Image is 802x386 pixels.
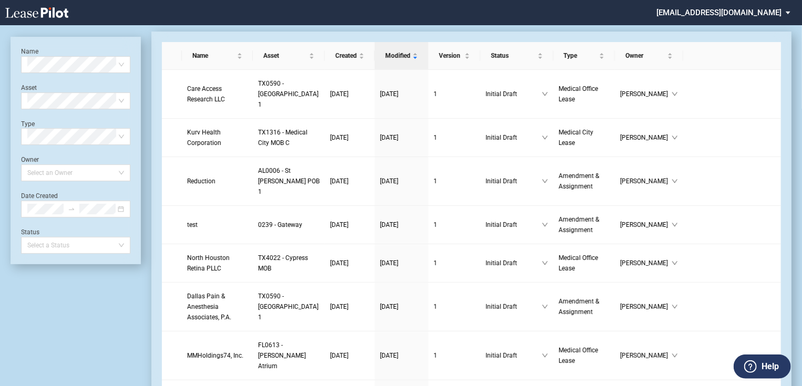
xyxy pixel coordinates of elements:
[542,91,548,97] span: down
[542,304,548,310] span: down
[187,350,248,361] a: MMHoldings74, Inc.
[439,50,462,61] span: Version
[434,259,437,267] span: 1
[330,258,369,268] a: [DATE]
[330,132,369,143] a: [DATE]
[187,129,221,147] span: Kurv Health Corporation
[434,176,475,186] a: 1
[486,350,542,361] span: Initial Draft
[253,42,325,70] th: Asset
[258,221,302,228] span: 0239 - Gateway
[434,258,475,268] a: 1
[434,89,475,99] a: 1
[330,352,348,359] span: [DATE]
[672,304,678,310] span: down
[182,42,253,70] th: Name
[542,134,548,141] span: down
[620,176,672,186] span: [PERSON_NAME]
[428,42,480,70] th: Version
[68,205,75,213] span: to
[187,127,248,148] a: Kurv Health Corporation
[434,301,475,312] a: 1
[559,254,598,272] span: Medical Office Lease
[21,84,37,91] label: Asset
[187,85,225,103] span: Care Access Research LLC
[68,205,75,213] span: swap-right
[330,259,348,267] span: [DATE]
[330,301,369,312] a: [DATE]
[380,258,423,268] a: [DATE]
[21,192,58,200] label: Date Created
[380,178,398,185] span: [DATE]
[672,134,678,141] span: down
[330,178,348,185] span: [DATE]
[380,89,423,99] a: [DATE]
[559,214,610,235] a: Amendment & Assignment
[187,352,243,359] span: MMHoldings74, Inc.
[187,176,248,186] a: Reduction
[434,220,475,230] a: 1
[434,221,437,228] span: 1
[187,291,248,322] a: Dallas Pain & Anesthesia Associates, P.A.
[672,91,678,97] span: down
[486,176,542,186] span: Initial Draft
[21,156,39,163] label: Owner
[762,360,779,373] label: Help
[559,253,610,274] a: Medical Office Lease
[734,354,791,379] button: Help
[258,340,320,371] a: FL0613 - [PERSON_NAME] Atrium
[330,89,369,99] a: [DATE]
[187,221,198,228] span: test
[559,296,610,317] a: Amendment & Assignment
[491,50,536,61] span: Status
[380,90,398,98] span: [DATE]
[542,178,548,184] span: down
[620,301,672,312] span: [PERSON_NAME]
[258,341,306,370] span: FL0613 - Kendall Atrium
[480,42,553,70] th: Status
[258,78,320,110] a: TX0590 - [GEOGRAPHIC_DATA] 1
[187,178,215,185] span: Reduction
[192,50,235,61] span: Name
[187,253,248,274] a: North Houston Retina PLLC
[380,221,398,228] span: [DATE]
[434,132,475,143] a: 1
[380,132,423,143] a: [DATE]
[559,216,599,234] span: Amendment & Assignment
[434,178,437,185] span: 1
[258,291,320,322] a: TX0590 - [GEOGRAPHIC_DATA] 1
[615,42,683,70] th: Owner
[380,352,398,359] span: [DATE]
[187,293,231,321] span: Dallas Pain & Anesthesia Associates, P.A.
[434,134,437,141] span: 1
[330,90,348,98] span: [DATE]
[620,132,672,143] span: [PERSON_NAME]
[486,132,542,143] span: Initial Draft
[21,228,39,236] label: Status
[380,176,423,186] a: [DATE]
[559,84,610,105] a: Medical Office Lease
[330,350,369,361] a: [DATE]
[559,85,598,103] span: Medical Office Lease
[559,345,610,366] a: Medical Office Lease
[559,172,599,190] span: Amendment & Assignment
[672,178,678,184] span: down
[187,254,230,272] span: North Houston Retina PLLC
[330,134,348,141] span: [DATE]
[21,48,38,55] label: Name
[330,220,369,230] a: [DATE]
[330,221,348,228] span: [DATE]
[559,129,593,147] span: Medical City Lease
[263,50,307,61] span: Asset
[620,350,672,361] span: [PERSON_NAME]
[380,303,398,310] span: [DATE]
[258,80,318,108] span: TX0590 - Las Colinas 1
[486,220,542,230] span: Initial Draft
[620,258,672,268] span: [PERSON_NAME]
[258,167,320,195] span: AL0006 - St Vincent POB 1
[258,254,308,272] span: TX4022 - Cypress MOB
[486,301,542,312] span: Initial Draft
[380,350,423,361] a: [DATE]
[330,176,369,186] a: [DATE]
[542,260,548,266] span: down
